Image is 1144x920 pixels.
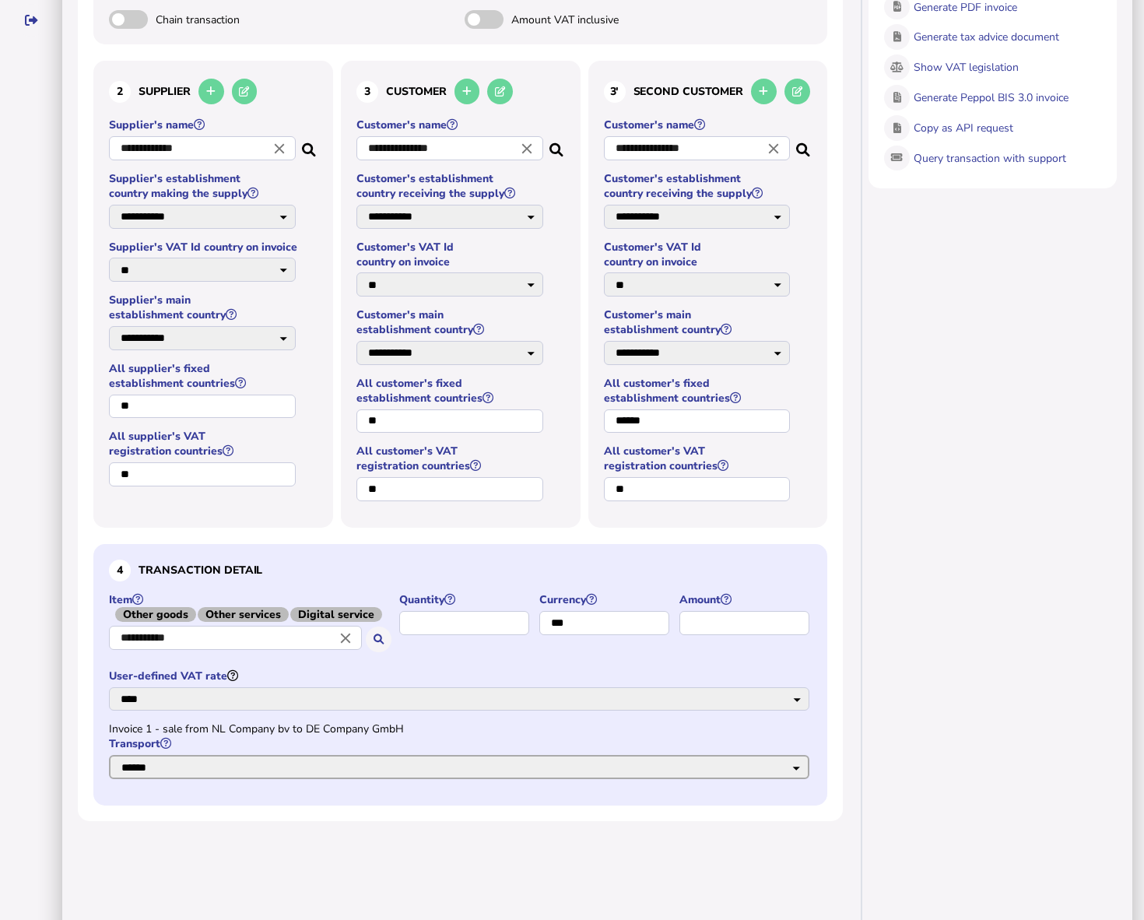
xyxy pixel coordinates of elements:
[93,61,333,528] section: Define the seller
[765,139,782,156] i: Close
[109,171,298,201] label: Supplier's establishment country making the supply
[109,722,404,736] span: Invoice 1 - sale from NL Company bv to DE Company GmbH
[356,376,546,406] label: All customer's fixed establishment countries
[109,240,298,255] label: Supplier's VAT Id country on invoice
[109,592,391,622] label: Item
[109,560,131,581] div: 4
[356,240,546,269] label: Customer's VAT Id country on invoice
[539,592,672,607] label: Currency
[232,79,258,104] button: Edit selected supplier in the database
[487,79,513,104] button: Edit selected customer in the database
[109,118,298,132] label: Supplier's name
[679,592,812,607] label: Amount
[518,139,535,156] i: Close
[356,81,378,103] div: 3
[271,139,288,156] i: Close
[604,81,626,103] div: 3'
[604,376,793,406] label: All customer's fixed establishment countries
[198,79,224,104] button: Add a new supplier to the database
[15,4,47,37] button: Sign out
[604,76,812,107] h3: second customer
[399,592,532,607] label: Quantity
[356,444,546,473] label: All customer's VAT registration countries
[109,361,298,391] label: All supplier's fixed establishment countries
[549,139,565,151] i: Search for a dummy customer
[604,118,793,132] label: Customer's name
[109,81,131,103] div: 2
[302,139,318,151] i: Search for a dummy seller
[93,544,827,806] section: Define the item, and answer additional questions
[109,429,298,458] label: All supplier's VAT registration countries
[198,607,289,622] span: Other services
[109,293,298,322] label: Supplier's main establishment country
[604,240,793,269] label: Customer's VAT Id country on invoice
[796,139,812,151] i: Search a customer in the database
[109,669,812,683] label: User-defined VAT rate
[356,118,546,132] label: Customer's name
[356,171,546,201] label: Customer's establishment country receiving the supply
[156,12,319,27] span: Chain transaction
[511,12,675,27] span: Amount VAT inclusive
[604,444,793,473] label: All customer's VAT registration countries
[784,79,810,104] button: Edit selected thirdpary in the database
[454,79,480,104] button: Add a new customer to the database
[356,76,565,107] h3: Customer
[109,76,318,107] h3: Supplier
[109,736,812,751] label: Transport
[290,607,382,622] span: Digital service
[115,607,196,622] span: Other goods
[337,629,354,646] i: Close
[356,307,546,337] label: Customer's main establishment country
[366,627,391,652] button: Search for an item by HS code or use natural language description
[604,307,793,337] label: Customer's main establishment country
[604,171,793,201] label: Customer's establishment country receiving the supply
[109,560,812,581] h3: Transaction detail
[751,79,777,104] button: Add a new thirdpary to the database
